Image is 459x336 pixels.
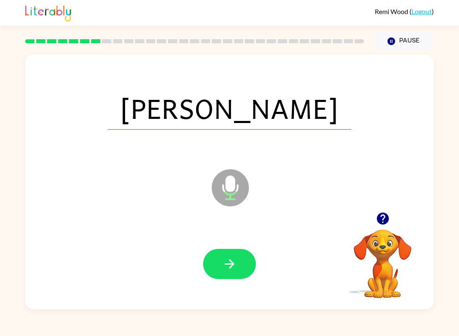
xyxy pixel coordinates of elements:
img: Literably [25,3,71,21]
button: Pause [374,32,434,51]
span: [PERSON_NAME] [108,87,351,130]
div: ( ) [375,7,434,15]
span: Remi Wood [375,7,409,15]
a: Logout [412,7,432,15]
video: Your browser must support playing .mp4 files to use Literably. Please try using another browser. [341,217,424,299]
